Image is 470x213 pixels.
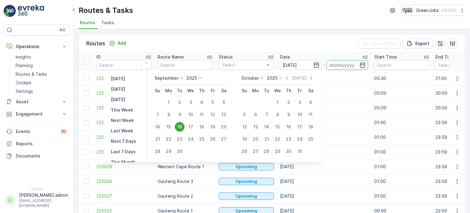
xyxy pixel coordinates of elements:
[96,149,151,155] a: 225030
[16,99,58,105] p: Asset
[84,164,89,169] div: Toggle Row Selected
[106,40,129,47] button: Add
[374,164,429,170] p: 01:00
[280,54,290,60] p: Date
[96,75,151,82] span: 225135
[295,110,304,120] div: 10
[4,5,16,17] img: logo
[108,148,138,155] button: Last 7 Days
[84,105,89,110] div: Toggle Row Selected
[219,97,229,107] div: 6
[84,120,89,125] div: Toggle Row Selected
[208,122,218,132] div: 19
[153,146,162,156] div: 28
[96,105,151,111] a: 225111
[416,7,439,13] p: GreenJobs
[219,110,229,120] div: 13
[96,60,151,70] input: Search
[197,122,207,132] div: 18
[158,178,213,184] p: Gauteng Route 3
[108,127,136,135] button: Last Week
[108,117,136,124] button: Next Week
[251,146,260,156] div: 27
[79,6,133,15] p: Routes & Tasks
[96,134,151,140] a: 225031
[250,85,261,96] th: Monday
[108,96,128,103] button: Tomorrow
[153,110,162,120] div: 7
[273,97,282,107] div: 1
[16,88,33,94] p: Settings
[96,164,151,170] a: 225029
[284,110,293,120] div: 9
[18,5,44,17] img: logo_light-DOdMpM7g.png
[16,141,67,147] p: Reports
[292,75,306,81] p: [DATE]
[295,134,304,144] div: 24
[222,62,264,68] p: Select
[4,192,70,208] button: LL[PERSON_NAME].admin[EMAIL_ADDRESS][DOMAIN_NAME]
[111,117,134,124] p: Next Week
[240,134,249,144] div: 19
[16,63,33,69] p: Planning
[219,178,274,185] button: Upcoming
[374,120,429,126] p: 01:00
[306,134,315,144] div: 25
[401,5,465,16] button: GreenJobs(+02:00)
[273,110,282,120] div: 8
[401,7,413,14] img: Green_Jobs_Logo.png
[158,60,213,70] input: Search
[62,129,66,134] p: 82
[108,158,138,166] button: This Month
[323,61,325,69] p: -
[283,85,294,96] th: Thursday
[294,85,305,96] th: Friday
[19,192,68,198] p: [PERSON_NAME].admin
[280,60,322,70] input: dd/mm/yyyy
[358,39,401,48] button: Clear Filters
[284,134,293,144] div: 23
[374,75,429,82] p: 05:30
[284,97,293,107] div: 2
[111,86,125,92] p: [DATE]
[277,130,371,145] td: [DATE]
[101,20,114,26] span: Tasks
[374,193,429,199] p: 01:00
[155,75,178,81] p: September
[164,146,173,156] div: 29
[80,20,95,26] span: Routes
[306,110,315,120] div: 11
[207,85,218,96] th: Friday
[277,86,371,101] td: [DATE]
[4,150,70,162] a: Documents
[262,134,271,144] div: 21
[374,134,429,140] p: 01:00
[185,85,196,96] th: Wednesday
[16,54,31,60] p: Insights
[261,85,272,96] th: Tuesday
[239,85,250,96] th: Sunday
[374,178,429,184] p: 01:00
[158,54,184,60] p: Route Name
[272,85,283,96] th: Wednesday
[305,85,316,96] th: Saturday
[219,122,229,132] div: 20
[111,97,125,103] p: [DATE]
[240,110,249,120] div: 5
[108,75,128,82] button: Yesterday
[4,187,70,191] span: v 1.50.2
[111,76,125,82] p: [DATE]
[153,122,162,132] div: 14
[208,110,218,120] div: 12
[16,80,32,86] p: Cockpit
[218,85,229,96] th: Saturday
[84,179,89,184] div: Toggle Row Selected
[96,193,151,199] a: 225027
[153,134,162,144] div: 21
[19,198,68,208] p: [EMAIL_ADDRESS][DOMAIN_NAME]
[295,146,304,156] div: 31
[415,40,429,47] p: Export
[262,110,271,120] div: 7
